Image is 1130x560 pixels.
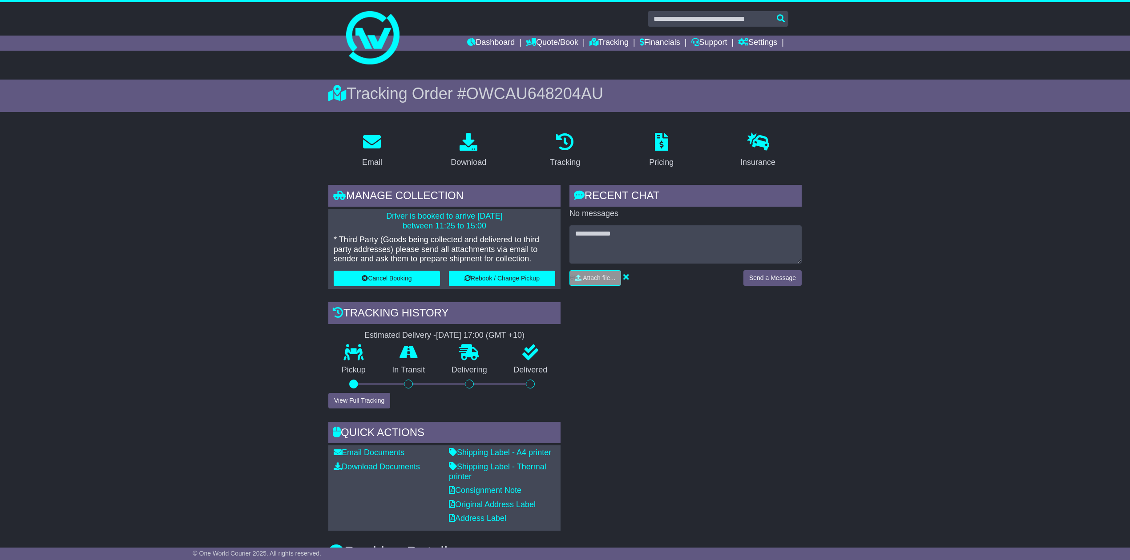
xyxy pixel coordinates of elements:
button: Rebook / Change Pickup [449,271,555,286]
span: © One World Courier 2025. All rights reserved. [193,550,321,557]
div: [DATE] 17:00 (GMT +10) [436,331,525,340]
button: Cancel Booking [334,271,440,286]
a: Support [691,36,727,51]
a: Address Label [449,514,506,523]
a: Download [445,130,492,172]
a: Email [356,130,388,172]
p: Delivering [438,365,500,375]
a: Tracking [589,36,629,51]
button: View Full Tracking [328,393,390,408]
p: Pickup [328,365,379,375]
button: Send a Message [743,270,802,286]
p: In Transit [379,365,439,375]
a: Insurance [734,130,781,172]
p: * Third Party (Goods being collected and delivered to third party addresses) please send all atta... [334,235,555,264]
p: Delivered [500,365,561,375]
div: Email [362,156,382,168]
span: OWCAU648204AU [466,84,603,103]
p: Driver is booked to arrive [DATE] between 11:25 to 15:00 [334,212,555,231]
a: Financials [640,36,680,51]
div: Pricing [649,156,674,168]
a: Settings [738,36,777,51]
div: Download [451,156,486,168]
div: Manage collection [328,185,561,209]
p: No messages [569,209,802,219]
div: Tracking [550,156,580,168]
a: Original Address Label [449,500,536,509]
a: Email Documents [334,448,404,457]
div: RECENT CHAT [569,185,802,209]
div: Insurance [740,156,775,168]
div: Tracking Order # [328,84,802,103]
a: Consignment Note [449,486,521,495]
div: Tracking history [328,302,561,326]
a: Quote/Book [526,36,578,51]
a: Download Documents [334,462,420,471]
a: Dashboard [467,36,515,51]
a: Shipping Label - Thermal printer [449,462,546,481]
div: Quick Actions [328,422,561,446]
div: Estimated Delivery - [328,331,561,340]
a: Shipping Label - A4 printer [449,448,551,457]
a: Pricing [643,130,679,172]
a: Tracking [544,130,586,172]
